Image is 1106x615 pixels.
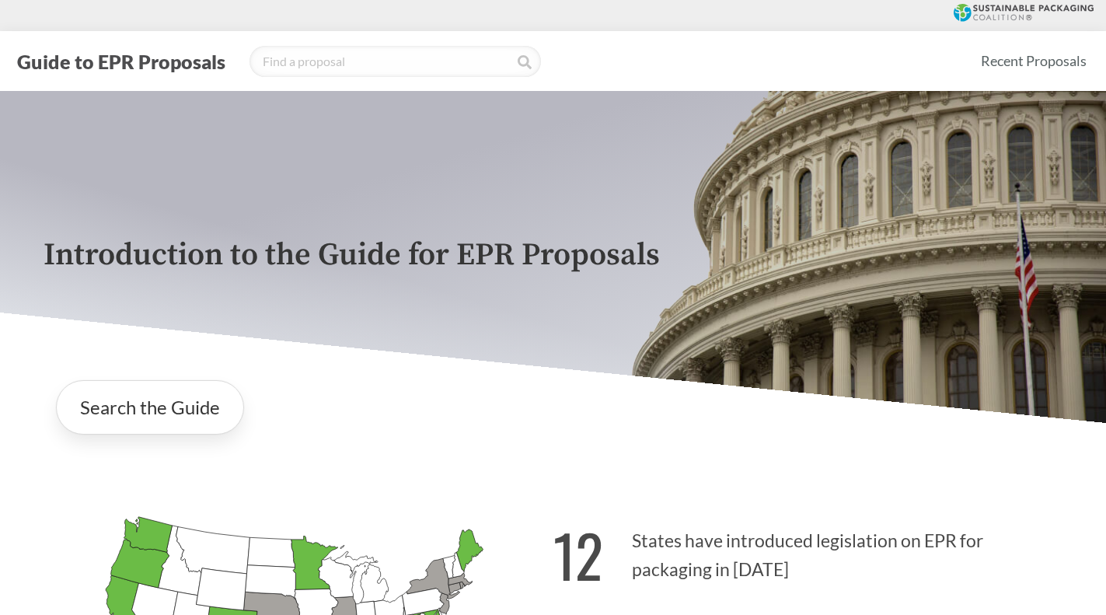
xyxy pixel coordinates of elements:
[974,44,1094,79] a: Recent Proposals
[56,380,244,435] a: Search the Guide
[553,512,603,598] strong: 12
[12,49,230,74] button: Guide to EPR Proposals
[249,46,541,77] input: Find a proposal
[553,503,1063,599] p: States have introduced legislation on EPR for packaging in [DATE]
[44,238,1063,273] p: Introduction to the Guide for EPR Proposals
